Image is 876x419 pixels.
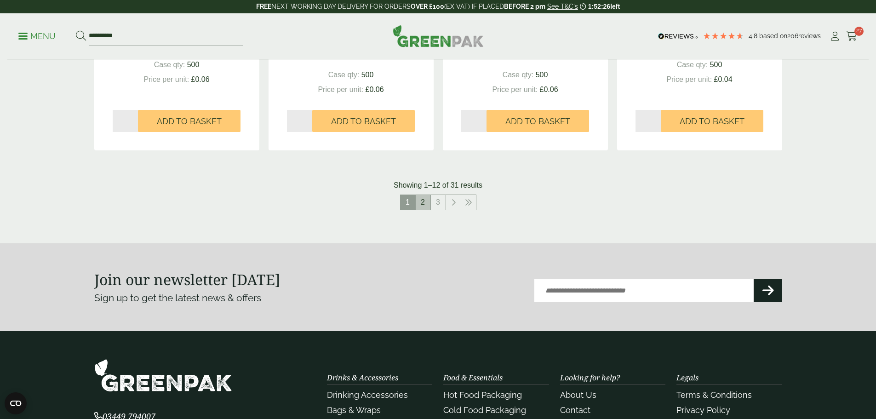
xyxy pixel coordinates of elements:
[749,32,759,40] span: 4.8
[703,32,744,40] div: 4.79 Stars
[854,27,864,36] span: 27
[94,291,404,305] p: Sign up to get the latest news & offers
[94,359,232,392] img: GreenPak Supplies
[610,3,620,10] span: left
[487,110,589,132] button: Add to Basket
[18,31,56,40] a: Menu
[714,75,733,83] span: £0.04
[676,405,730,415] a: Privacy Policy
[18,31,56,42] p: Menu
[661,110,763,132] button: Add to Basket
[680,116,744,126] span: Add to Basket
[505,116,570,126] span: Add to Basket
[443,390,522,400] a: Hot Food Packaging
[431,195,446,210] a: 3
[327,405,381,415] a: Bags & Wraps
[504,3,545,10] strong: BEFORE 2 pm
[560,390,596,400] a: About Us
[191,75,210,83] span: £0.06
[503,71,534,79] span: Case qty:
[710,61,722,69] span: 500
[5,392,27,414] button: Open CMP widget
[401,195,415,210] span: 1
[361,71,374,79] span: 500
[846,29,858,43] a: 27
[547,3,578,10] a: See T&C's
[393,25,484,47] img: GreenPak Supplies
[536,71,548,79] span: 500
[677,61,708,69] span: Case qty:
[138,110,240,132] button: Add to Basket
[443,405,526,415] a: Cold Food Packaging
[154,61,185,69] span: Case qty:
[143,75,189,83] span: Price per unit:
[394,180,482,191] p: Showing 1–12 of 31 results
[187,61,200,69] span: 500
[540,86,558,93] span: £0.06
[331,116,396,126] span: Add to Basket
[411,3,444,10] strong: OVER £100
[416,195,430,210] a: 2
[787,32,798,40] span: 206
[312,110,415,132] button: Add to Basket
[846,32,858,41] i: Cart
[492,86,538,93] span: Price per unit:
[588,3,610,10] span: 1:52:26
[560,405,590,415] a: Contact
[666,75,712,83] span: Price per unit:
[366,86,384,93] span: £0.06
[676,390,752,400] a: Terms & Conditions
[327,390,408,400] a: Drinking Accessories
[829,32,841,41] i: My Account
[759,32,787,40] span: Based on
[94,270,281,289] strong: Join our newsletter [DATE]
[798,32,821,40] span: reviews
[256,3,271,10] strong: FREE
[157,116,222,126] span: Add to Basket
[658,33,698,40] img: REVIEWS.io
[318,86,363,93] span: Price per unit:
[328,71,360,79] span: Case qty:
